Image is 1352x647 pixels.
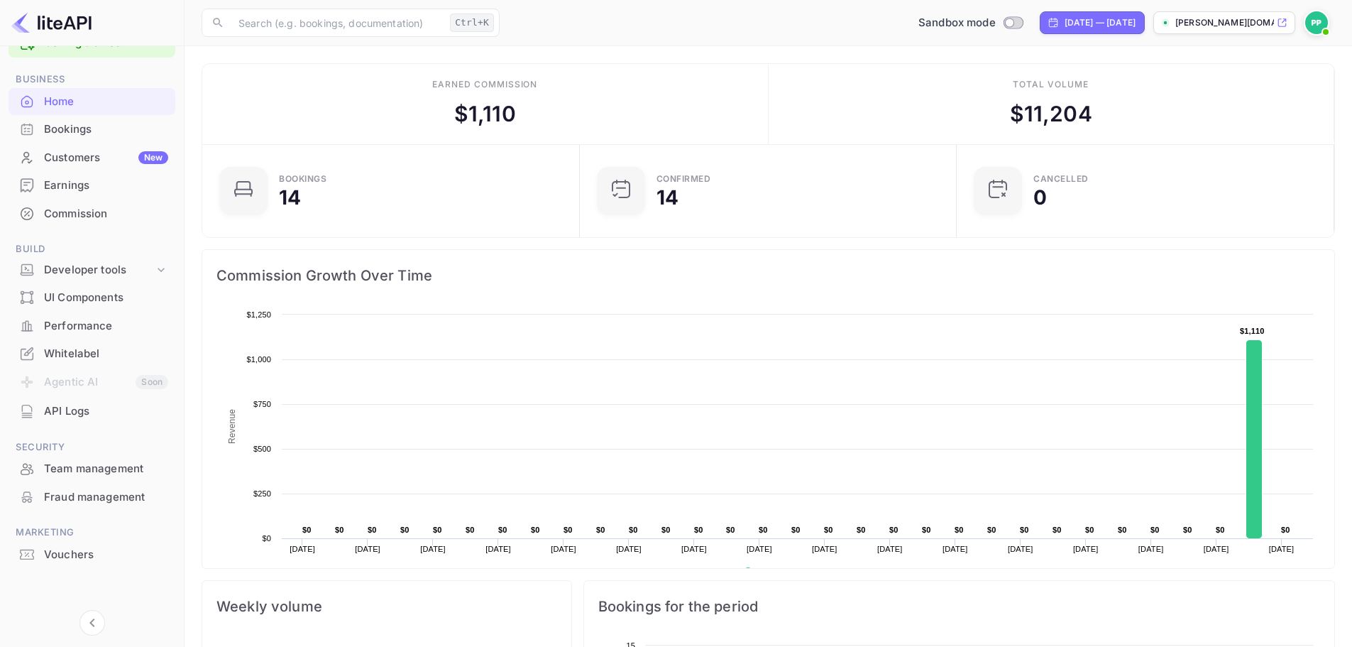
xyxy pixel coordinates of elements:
[432,78,537,91] div: Earned commission
[485,545,511,553] text: [DATE]
[44,178,168,194] div: Earnings
[44,403,168,420] div: API Logs
[44,318,168,335] div: Performance
[531,526,540,534] text: $0
[454,98,516,130] div: $ 1,110
[9,200,175,227] a: Commission
[230,9,444,37] input: Search (e.g. bookings, documentation)
[450,13,494,32] div: Ctrl+K
[9,541,175,569] div: Vouchers
[79,610,105,636] button: Collapse navigation
[1118,526,1127,534] text: $0
[9,116,175,142] a: Bookings
[9,241,175,257] span: Build
[1065,16,1136,29] div: [DATE] — [DATE]
[9,440,175,455] span: Security
[216,595,557,618] span: Weekly volume
[9,541,175,567] a: Vouchers
[9,116,175,143] div: Bookings
[368,526,377,534] text: $0
[1040,11,1145,34] div: Click to change the date range period
[1281,526,1290,534] text: $0
[246,355,271,364] text: $1,000
[661,526,671,534] text: $0
[44,262,154,278] div: Developer tools
[1269,545,1295,553] text: [DATE]
[433,526,442,534] text: $0
[138,151,168,164] div: New
[1010,98,1092,130] div: $ 11,204
[747,545,772,553] text: [DATE]
[227,409,237,444] text: Revenue
[290,545,315,553] text: [DATE]
[913,15,1028,31] div: Switch to Production mode
[9,172,175,198] a: Earnings
[9,144,175,170] a: CustomersNew
[253,445,271,453] text: $500
[824,526,833,534] text: $0
[877,545,903,553] text: [DATE]
[44,489,168,506] div: Fraud management
[9,284,175,312] div: UI Components
[629,526,638,534] text: $0
[1008,545,1033,553] text: [DATE]
[420,545,446,553] text: [DATE]
[466,526,475,534] text: $0
[216,264,1320,287] span: Commission Growth Over Time
[656,187,678,207] div: 14
[335,526,344,534] text: $0
[564,526,573,534] text: $0
[279,175,326,183] div: Bookings
[9,398,175,425] div: API Logs
[955,526,964,534] text: $0
[1085,526,1094,534] text: $0
[681,545,707,553] text: [DATE]
[757,567,793,577] text: Revenue
[9,172,175,200] div: Earnings
[598,595,1320,618] span: Bookings for the period
[253,400,271,408] text: $750
[1033,187,1047,207] div: 0
[694,526,703,534] text: $0
[726,526,735,534] text: $0
[44,121,168,138] div: Bookings
[918,15,996,31] span: Sandbox mode
[498,526,507,534] text: $0
[44,290,168,306] div: UI Components
[9,72,175,87] span: Business
[987,526,996,534] text: $0
[9,455,175,483] div: Team management
[551,545,576,553] text: [DATE]
[279,187,301,207] div: 14
[9,144,175,172] div: CustomersNew
[9,88,175,116] div: Home
[9,312,175,339] a: Performance
[1020,526,1029,534] text: $0
[596,526,605,534] text: $0
[11,11,92,34] img: LiteAPI logo
[942,545,968,553] text: [DATE]
[9,88,175,114] a: Home
[1053,526,1062,534] text: $0
[44,150,168,166] div: Customers
[1204,545,1229,553] text: [DATE]
[1175,16,1274,29] p: [PERSON_NAME][DOMAIN_NAME]...
[616,545,642,553] text: [DATE]
[9,484,175,510] a: Fraud management
[9,258,175,283] div: Developer tools
[9,200,175,228] div: Commission
[9,455,175,482] a: Team management
[9,312,175,340] div: Performance
[1150,526,1160,534] text: $0
[1138,545,1164,553] text: [DATE]
[759,526,768,534] text: $0
[1183,526,1192,534] text: $0
[9,284,175,310] a: UI Components
[246,310,271,319] text: $1,250
[262,534,271,543] text: $0
[9,398,175,424] a: API Logs
[9,484,175,511] div: Fraud management
[253,489,271,498] text: $250
[44,94,168,110] div: Home
[656,175,711,183] div: Confirmed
